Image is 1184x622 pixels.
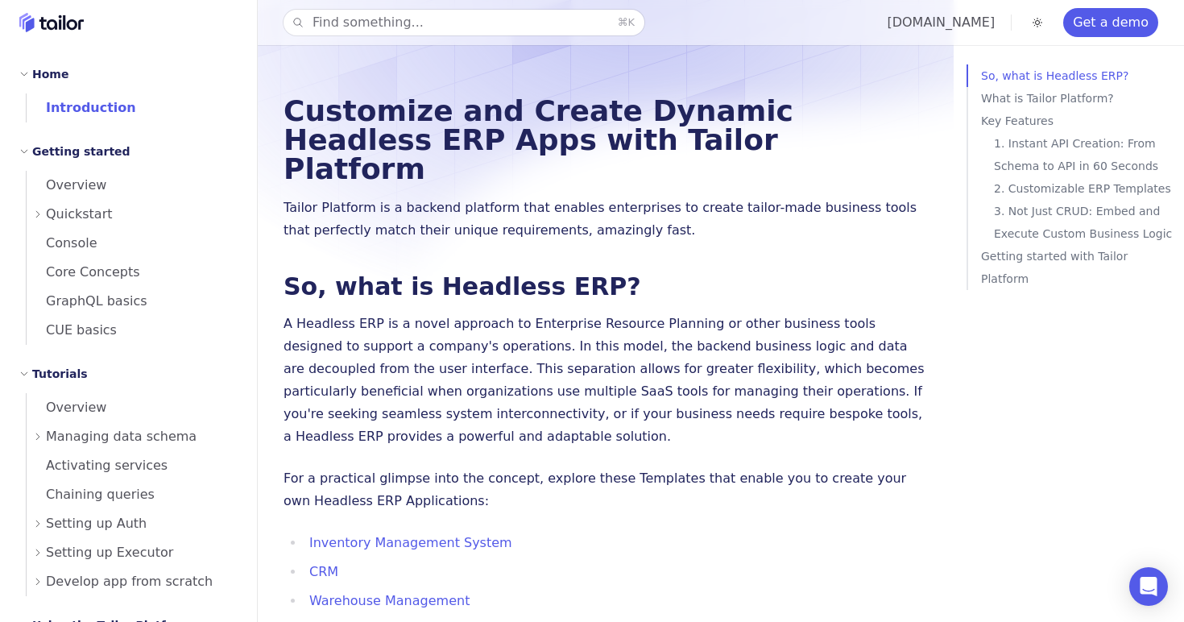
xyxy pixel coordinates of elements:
kbd: ⌘ [617,16,627,28]
h2: Tutorials [32,364,88,384]
a: What is Tailor Platform? [981,87,1178,110]
button: Find something...⌘K [284,10,644,35]
a: Inventory Management System [309,535,512,550]
p: A Headless ERP is a novel approach to Enterprise Resource Planning or other business tools design... [284,313,928,448]
span: Managing data schema [46,425,197,448]
a: Overview [27,171,238,200]
span: Activating services [27,458,168,473]
span: CUE basics [27,322,117,338]
h2: Getting started [32,142,130,161]
a: [DOMAIN_NAME] [887,15,995,30]
span: Core Concepts [27,264,140,280]
span: Setting up Executor [46,541,173,564]
a: Get a demo [1063,8,1158,37]
span: Chaining queries [27,487,155,502]
kbd: K [627,16,635,28]
h2: Home [32,64,68,84]
p: For a practical glimpse into the concept, explore these Templates that enable you to create your ... [284,467,928,512]
p: Tailor Platform is a backend platform that enables enterprises to create tailor-made business too... [284,197,928,242]
span: Develop app from scratch [46,570,213,593]
span: Quickstart [46,203,113,226]
a: CUE basics [27,316,238,345]
a: So, what is Headless ERP? [981,64,1178,87]
a: Customize and Create Dynamic Headless ERP Apps with Tailor Platform [284,94,793,185]
div: Open Intercom Messenger [1129,567,1168,606]
a: Console [27,229,238,258]
a: Getting started with Tailor Platform [981,245,1178,290]
a: Core Concepts [27,258,238,287]
a: Home [19,13,84,32]
span: Setting up Auth [46,512,147,535]
a: Chaining queries [27,480,238,509]
a: 1. Instant API Creation: From Schema to API in 60 Seconds [994,132,1178,177]
span: Introduction [27,100,136,115]
span: Overview [27,177,106,193]
a: GraphQL basics [27,287,238,316]
a: Key Features [981,110,1178,132]
button: Toggle dark mode [1028,13,1047,32]
span: Overview [27,400,106,415]
a: So, what is Headless ERP? [284,272,641,301]
a: Warehouse Management [309,593,470,608]
a: 2. Customizable ERP Templates [994,177,1178,200]
span: Console [27,235,97,251]
a: CRM [309,564,338,579]
a: Introduction [27,93,238,122]
a: Activating services [27,451,238,480]
span: GraphQL basics [27,293,147,309]
a: 3. Not Just CRUD: Embed and Execute Custom Business Logic [994,200,1178,245]
a: Overview [27,393,238,422]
